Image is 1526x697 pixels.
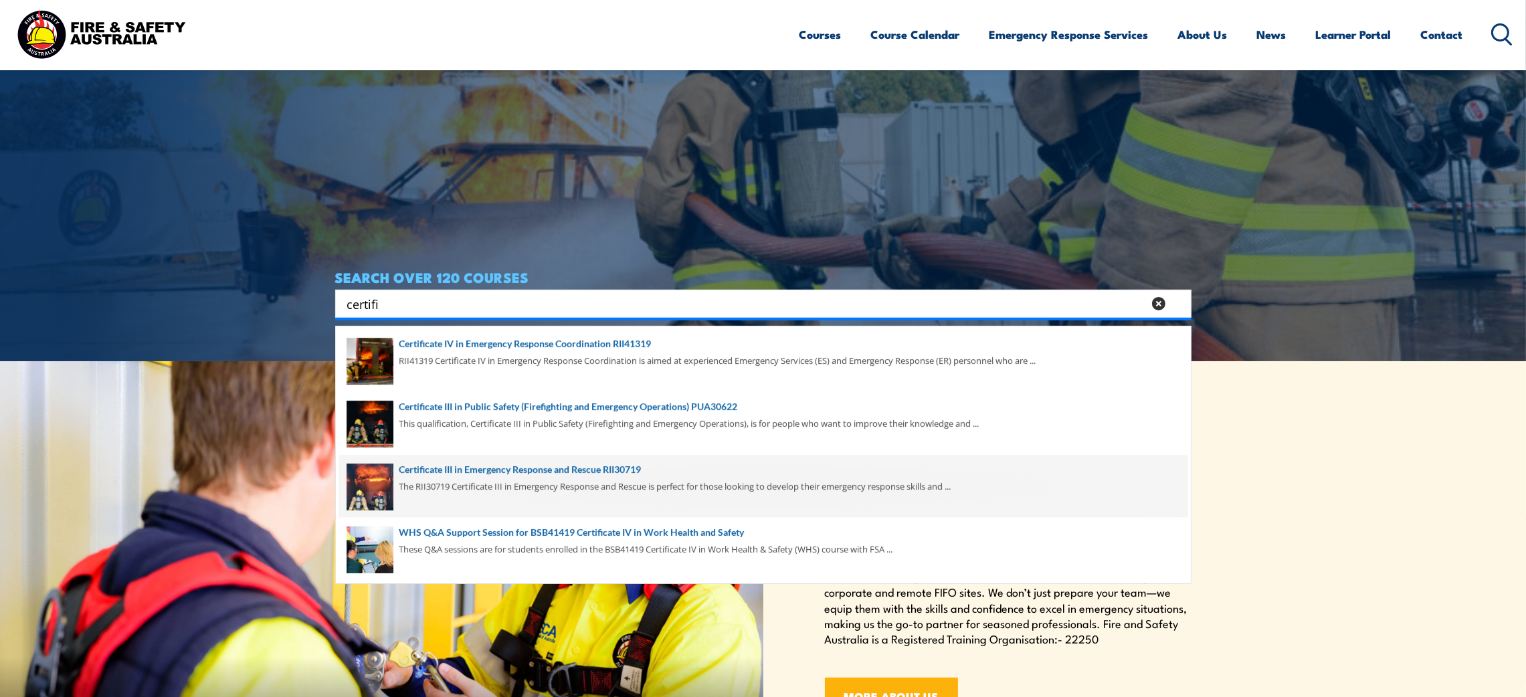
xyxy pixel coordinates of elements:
[1421,17,1463,52] a: Contact
[347,294,1143,314] input: Search input
[347,336,1180,351] a: Certificate IV in Emergency Response Coordination RII41319
[1178,17,1228,52] a: About Us
[347,399,1180,414] a: Certificate III in Public Safety (Firefighting and Emergency Operations) PUA30622
[347,462,1180,477] a: Certificate III in Emergency Response and Rescue RII30719
[1316,17,1392,52] a: Learner Portal
[335,270,1191,284] h4: SEARCH OVER 120 COURSES
[799,17,842,52] a: Courses
[350,294,1146,313] form: Search form
[1257,17,1286,52] a: News
[347,525,1180,540] a: WHS Q&A Support Session for BSB41419 Certificate IV in Work Health and Safety
[1168,294,1187,313] button: Search magnifier button
[989,17,1149,52] a: Emergency Response Services
[871,17,960,52] a: Course Calendar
